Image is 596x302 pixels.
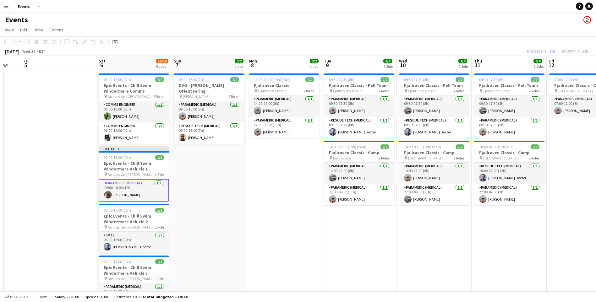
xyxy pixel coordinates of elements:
div: 2 Jobs [459,64,468,69]
span: 06:00-18:00 (12h) [104,77,131,82]
span: 09:30-17:30 (8h) [329,77,354,82]
span: 8 [248,62,257,69]
span: 2/2 [531,77,539,82]
app-card-role: Paramedic (Medical)1/122:00-09:00 (11h)[PERSON_NAME] [399,184,469,205]
span: Edit [20,27,27,33]
span: 1 item [35,294,50,299]
h3: Fjallraven Classic [249,83,319,88]
h3: Epic Events - Chill Swim Windermere Comms [99,83,169,94]
div: 1 Job [310,64,318,69]
span: Fri [24,58,29,64]
div: 2 Jobs [384,64,393,69]
span: 06:00-16:00 (10h) [104,208,131,213]
app-job-card: 14:00-09:00 (19h) (Tue)2/2Fjallraven Classic Fjallraven Classic2 RolesParamedic (Medical)1/114:00... [249,73,319,138]
app-card-role: Paramedic (Medical)1/109:00-16:00 (7h)[PERSON_NAME] [174,101,244,122]
span: Fjallraven Classic [408,89,436,93]
a: View [3,26,16,34]
span: 1 Role [155,172,164,177]
a: Edit [18,26,30,34]
span: Tue [324,58,331,64]
button: Events [13,0,35,13]
h3: Fjallraven Classic - Camp [474,150,544,155]
span: 1/1 [155,259,164,264]
span: Ambleside, [PERSON_NAME][GEOGRAPHIC_DATA] [108,276,155,281]
a: Jobs [31,26,46,34]
app-card-role: Comms Engineer1/106:00-18:00 (12h)[PERSON_NAME] [99,101,169,122]
span: 1/1 [155,208,164,213]
span: 2 Roles [153,94,164,99]
div: 9 Jobs [156,64,168,69]
app-card-role: Rescue Tech (Medical)1/110:00-22:00 (12h)[PERSON_NAME] Doctor [474,163,544,184]
a: Comms [47,26,66,34]
span: 6 [98,62,106,69]
div: 2 Jobs [534,64,544,69]
span: Fjallraven Classic [483,89,511,93]
app-card-role: Paramedic (Medical)1/109:30-17:30 (8h)[PERSON_NAME] [399,95,469,117]
span: Comms [49,27,63,33]
span: 14:00-09:00 (19h) (Tue) [254,77,290,82]
app-card-role: Paramedic (Medical)1/122:00-09:00 (11h)[PERSON_NAME] [324,184,394,205]
h3: DVO - [PERSON_NAME] Orienteering [174,83,244,94]
span: 1 Role [155,276,164,281]
h3: Epic Events - Chill Swim Windermere Vehicle 3 [99,265,169,276]
span: [GEOGRAPHIC_DATA] [483,156,518,160]
span: Total Budgeted £220.00 [145,294,188,299]
span: View [5,27,14,33]
app-card-role: Rescue Tech (Medical)1/109:30-17:30 (8h)[PERSON_NAME] Doctor [324,117,394,138]
app-job-card: 10:00-07:00 (21h) (Fri)2/2Fjallraven Classic - Camp [GEOGRAPHIC_DATA]2 RolesRescue Tech (Medical)... [474,141,544,205]
span: 9 [323,62,331,69]
app-job-card: 09:30-17:30 (8h)2/2Fjallraven Classic - Fell Team Fjallraven Classic2 RolesParamedic (Medical)1/1... [474,73,544,138]
span: Wed [399,58,407,64]
span: 5 [23,62,29,69]
span: 1/1 [155,155,164,160]
app-job-card: 06:00-18:00 (12h)2/2Epic Events - Chill Swim Windermere Comms Ambleside, [GEOGRAPHIC_DATA]2 Roles... [99,73,169,144]
h3: Epic Events - Chill Swim Windermere Vehicle 2 [99,213,169,224]
span: [GEOGRAPHIC_DATA] [558,89,593,93]
span: Budgeted [10,295,28,299]
span: Fjallraven Classic [333,89,361,93]
h3: Epic Events - Chill Swim Windermere Vehicle 1 [99,160,169,172]
span: 2/2 [235,59,243,63]
app-job-card: Updated06:00-16:00 (10h)1/1Epic Events - Chill Swim Windermere Vehicle 1 Ambleside, [PERSON_NAME]... [99,146,169,202]
button: Budgeted [3,294,29,300]
h3: Fjallraven Classic - Camp [324,150,394,155]
span: 2/2 [380,144,389,149]
span: 14:00-09:00 (19h) (Thu) [404,144,441,149]
span: 14:00-09:00 (19h) (Wed) [329,144,366,149]
span: 2 Roles [454,89,464,93]
span: 16/19 [156,59,168,63]
span: 06:00-16:00 (10h) [104,155,131,160]
app-card-role: Paramedic (Medical)1/109:30-17:30 (8h)[PERSON_NAME] [474,95,544,117]
app-card-role: Comms Engineer1/106:00-18:00 (12h)[PERSON_NAME] [99,122,169,144]
app-card-role: Paramedic (Medical)1/109:30-17:30 (8h)[PERSON_NAME] [474,117,544,138]
app-job-card: 14:00-09:00 (19h) (Thu)2/2Fjallraven Classic - Camp [GEOGRAPHIC_DATA]2 RolesParamedic (Medical)1/... [399,141,469,205]
span: Sat [99,58,106,64]
span: 2 Roles [303,89,314,93]
span: 7 [173,62,181,69]
span: 12 [548,62,554,69]
div: 09:30-17:30 (8h)2/2Fjallraven Classic - Fell Team Fjallraven Classic2 RolesParamedic (Medical)1/1... [324,73,394,138]
div: BST [39,49,45,54]
h3: Fjallraven Classic - Fell Team [399,83,469,88]
app-card-role: Paramedic (Medical)1/114:00-22:00 (8h)[PERSON_NAME] [324,163,394,184]
span: 1 Role [155,225,164,229]
span: 2 Roles [529,156,539,160]
app-card-role: Paramedic (Medical)1/106:00-16:00 (10h)[PERSON_NAME] [99,179,169,202]
span: Sun [174,58,181,64]
span: 2/2 [380,77,389,82]
div: Salary £220.00 + Expenses £0.00 + Subsistence £0.00 = [55,294,188,299]
span: [PERSON_NAME] [183,94,210,99]
div: 06:00-16:00 (10h)1/1Epic Events - Chill Swim Windermere Vehicle 2 Ambleside, [PERSON_NAME][GEOGRA... [99,204,169,253]
app-job-card: 14:00-09:00 (19h) (Wed)2/2Fjallraven Classic - Camp Rosthwaite2 RolesParamedic (Medical)1/114:00-... [324,141,394,205]
span: 09:30-17:30 (8h) [404,77,429,82]
span: 09:00-16:00 (7h) [179,77,204,82]
h1: Events [5,15,28,24]
span: 2/2 [456,144,464,149]
app-job-card: 09:30-17:30 (8h)2/2Fjallraven Classic - Fell Team Fjallraven Classic2 RolesParamedic (Medical)1/1... [399,73,469,138]
h3: Fjallraven Classic - Camp [399,150,469,155]
span: Fjallraven Classic [258,89,286,93]
span: 2/2 [456,77,464,82]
